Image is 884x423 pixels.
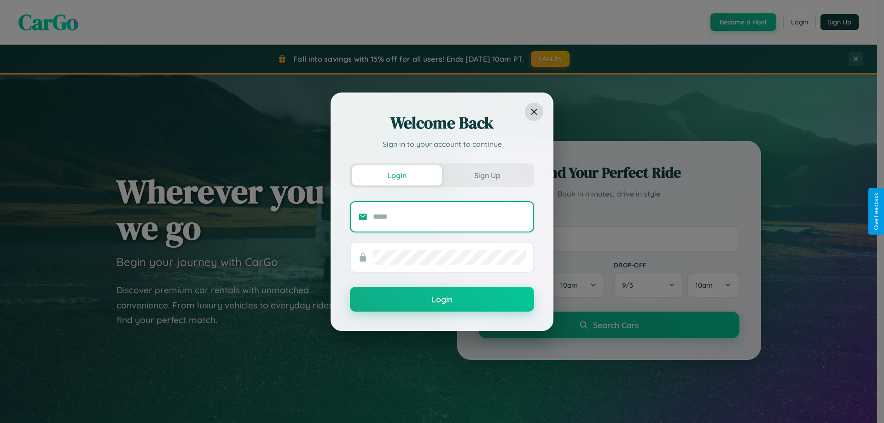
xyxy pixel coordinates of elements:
[352,165,442,185] button: Login
[350,287,534,312] button: Login
[350,139,534,150] p: Sign in to your account to continue
[442,165,532,185] button: Sign Up
[350,112,534,134] h2: Welcome Back
[873,193,879,230] div: Give Feedback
